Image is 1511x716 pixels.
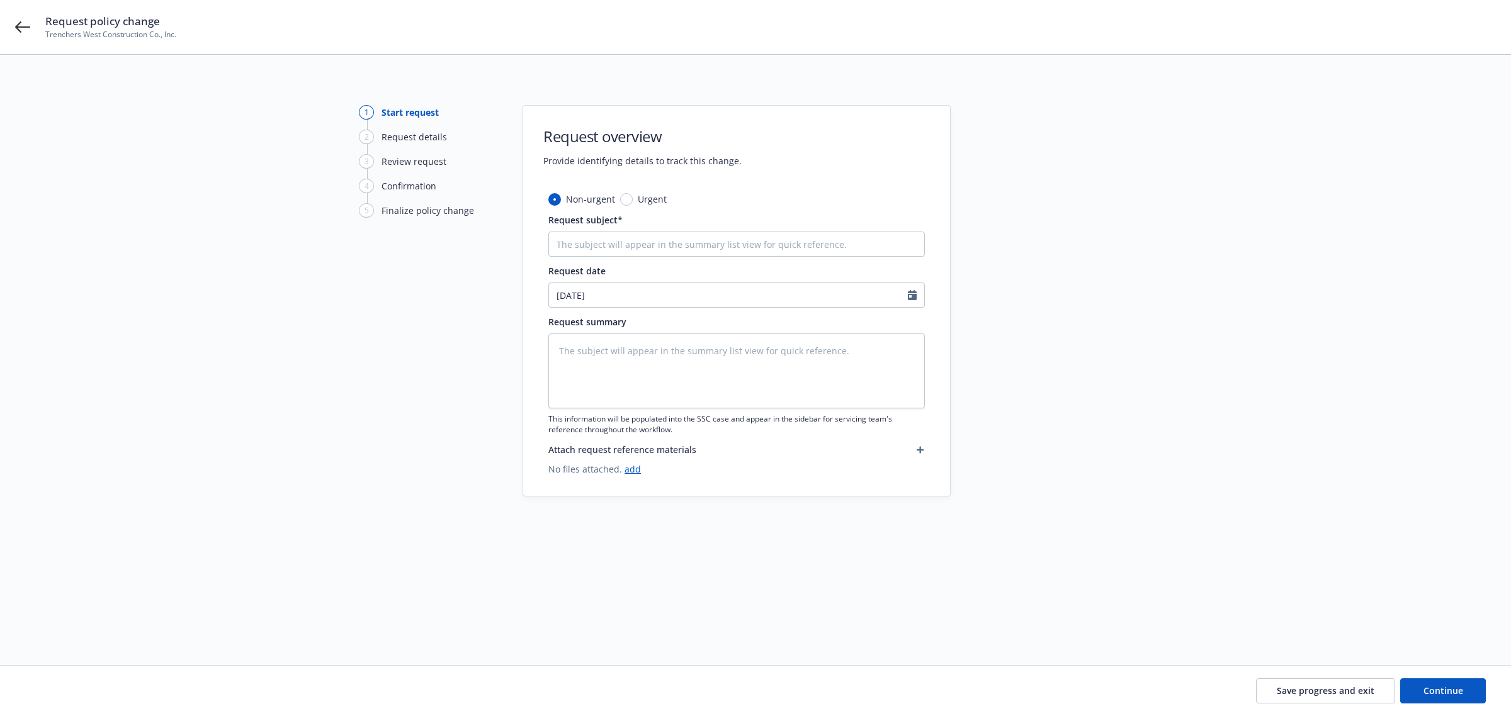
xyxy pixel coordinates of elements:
input: Urgent [620,193,633,206]
div: 1 [359,105,374,120]
div: 5 [359,203,374,218]
span: Save progress and exit [1277,685,1374,696]
div: Finalize policy change [382,204,474,217]
div: Review request [382,155,446,168]
a: add [625,463,641,475]
div: 3 [359,154,374,169]
span: Attach request reference materials [548,443,696,456]
input: Non-urgent [548,193,561,206]
input: The subject will appear in the summary list view for quick reference. [548,232,925,257]
div: 4 [359,179,374,193]
div: Start request [382,106,439,119]
span: This information will be populated into the SSC case and appear in the sidebar for servicing team... [548,413,925,435]
span: Non-urgent [566,193,615,206]
div: 2 [359,130,374,144]
h1: Request overview [543,126,742,147]
svg: Calendar [908,290,917,300]
div: Confirmation [382,179,436,193]
span: Request policy change [45,14,176,29]
span: Continue [1423,685,1463,696]
span: Request summary [548,316,626,328]
div: Request details [382,130,447,143]
button: Continue [1400,678,1486,703]
span: Urgent [638,193,667,206]
input: MM/DD/YYYY [549,283,908,307]
span: Request subject* [548,214,623,226]
span: Trenchers West Construction Co., Inc. [45,29,176,40]
span: No files attached. [548,462,925,476]
span: Provide identifying details to track this change. [543,154,742,167]
button: Save progress and exit [1256,678,1395,703]
span: Request date [548,265,606,277]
